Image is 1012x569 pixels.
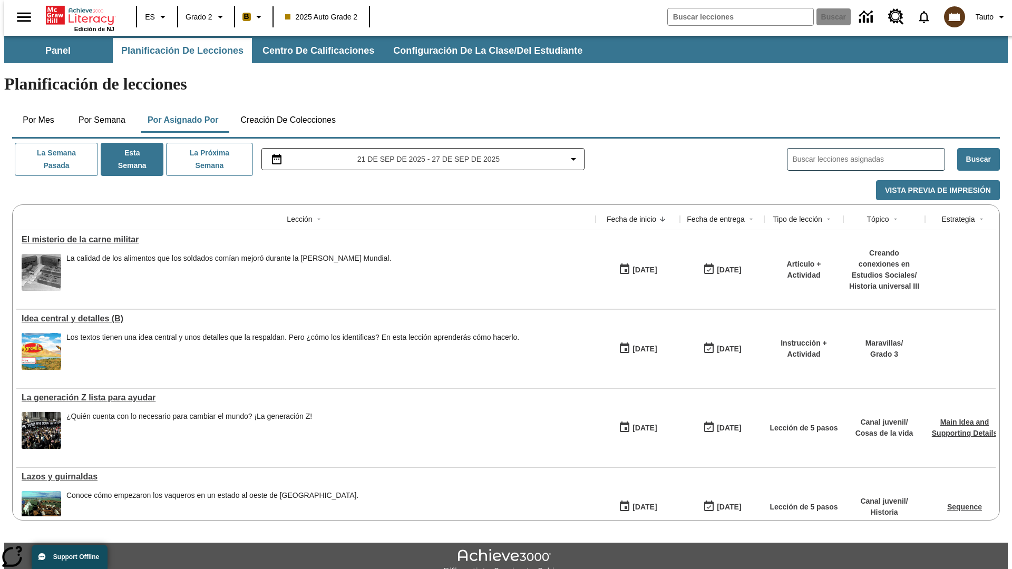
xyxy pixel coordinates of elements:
img: portada de Maravillas de tercer grado: una mariposa vuela sobre un campo y un río, con montañas a... [22,333,61,370]
p: Canal juvenil / [860,496,908,507]
button: 09/21/25: Último día en que podrá accederse la lección [699,497,745,517]
button: Seleccione el intervalo de fechas opción del menú [266,153,580,165]
button: Por mes [12,107,65,133]
button: 09/21/25: Último día en que podrá accederse la lección [699,418,745,438]
button: La semana pasada [15,143,98,176]
div: [DATE] [632,342,657,356]
div: [DATE] [717,501,741,514]
p: Creando conexiones en Estudios Sociales / [849,248,920,281]
p: Artículo + Actividad [770,259,838,281]
span: Tauto [976,12,994,23]
div: Lección [287,214,312,224]
div: Conoce cómo empezaron los vaqueros en un estado al oeste de Estados Unidos. [66,491,358,528]
div: ¿Quién cuenta con lo necesario para cambiar el mundo? ¡La generación Z! [66,412,312,449]
p: Lección de 5 pasos [770,423,838,434]
button: 09/21/25: Primer día en que estuvo disponible la lección [615,418,660,438]
div: Fecha de entrega [687,214,745,224]
button: Configuración de la clase/del estudiante [385,38,591,63]
div: [DATE] [632,263,657,277]
p: Historia universal III [849,281,920,292]
div: Idea central y detalles (B) [22,314,590,323]
div: Los textos tienen una idea central y unos detalles que la respaldan. Pero ¿cómo los identificas? ... [66,333,519,370]
div: [DATE] [632,501,657,514]
button: 09/21/25: Último día en que podrá accederse la lección [699,260,745,280]
span: Configuración de la clase/del estudiante [393,45,582,57]
div: Los textos tienen una idea central y unos detalles que la respaldan. Pero ¿cómo los identificas? ... [66,333,519,342]
div: La generación Z lista para ayudar [22,393,590,403]
img: avatar image [944,6,965,27]
p: Historia [860,507,908,518]
p: Grado 3 [865,349,903,360]
div: ¿Quién cuenta con lo necesario para cambiar el mundo? ¡La generación Z! [66,412,312,421]
img: paniolos hawaianos (vaqueros) arreando ganado [22,491,61,528]
img: Fotografía en blanco y negro que muestra cajas de raciones de comida militares con la etiqueta U.... [22,254,61,291]
button: Panel [5,38,111,63]
div: El misterio de la carne militar [22,235,590,244]
div: Portada [46,4,114,32]
span: Grado 2 [186,12,212,23]
a: Centro de información [853,3,882,32]
span: Centro de calificaciones [262,45,374,57]
a: La generación Z lista para ayudar , Lecciones [22,393,590,403]
p: Lección de 5 pasos [770,502,838,513]
button: Lenguaje: ES, Selecciona un idioma [140,7,174,26]
button: Esta semana [101,143,163,176]
button: Sort [656,213,669,225]
button: Support Offline [32,545,108,569]
a: Portada [46,5,114,26]
p: Instrucción + Actividad [770,338,838,360]
div: Lazos y guirnaldas [22,472,590,482]
button: Creación de colecciones [232,107,344,133]
span: 21 de sep de 2025 - 27 de sep de 2025 [357,154,500,165]
button: Abrir el menú lateral [8,2,40,33]
div: Tópico [867,214,889,224]
button: Escoja un nuevo avatar [938,3,971,31]
div: Subbarra de navegación [4,38,592,63]
button: 09/21/25: Primer día en que estuvo disponible la lección [615,339,660,359]
div: [DATE] [717,342,741,356]
button: Sort [889,213,902,225]
button: La próxima semana [166,143,252,176]
span: Support Offline [53,553,99,561]
a: Notificaciones [910,3,938,31]
p: Canal juvenil / [855,417,913,428]
input: Buscar lecciones asignadas [793,152,945,167]
button: Por semana [70,107,134,133]
button: Centro de calificaciones [254,38,383,63]
button: 09/21/25: Último día en que podrá accederse la lección [699,339,745,359]
button: Sort [822,213,835,225]
button: Por asignado por [139,107,227,133]
div: [DATE] [717,421,741,435]
button: 09/21/25: Primer día en que estuvo disponible la lección [615,260,660,280]
div: Conoce cómo empezaron los vaqueros en un estado al oeste de [GEOGRAPHIC_DATA]. [66,491,358,500]
span: 2025 Auto Grade 2 [285,12,358,23]
button: Grado: Grado 2, Elige un grado [181,7,231,26]
button: 09/21/25: Primer día en que estuvo disponible la lección [615,497,660,517]
a: Centro de recursos, Se abrirá en una pestaña nueva. [882,3,910,31]
button: Buscar [957,148,1000,171]
div: [DATE] [717,263,741,277]
button: Sort [313,213,325,225]
button: Boost El color de la clase es anaranjado claro. Cambiar el color de la clase. [238,7,269,26]
button: Sort [975,213,988,225]
a: El misterio de la carne militar , Lecciones [22,235,590,244]
span: ES [145,12,155,23]
div: Subbarra de navegación [4,36,1008,63]
div: Tipo de lección [773,214,822,224]
a: Idea central y detalles (B), Lecciones [22,314,590,323]
div: La calidad de los alimentos que los soldados comían mejoró durante la Segunda Guerra Mundial. [66,254,391,291]
div: Fecha de inicio [607,214,656,224]
button: Planificación de lecciones [113,38,252,63]
span: Edición de NJ [74,26,114,32]
svg: Collapse Date Range Filter [567,153,580,165]
div: Estrategia [941,214,975,224]
a: Main Idea and Supporting Details [932,418,997,437]
span: B [244,10,249,23]
a: Lazos y guirnaldas, Lecciones [22,472,590,482]
h1: Planificación de lecciones [4,74,1008,94]
a: Sequence [947,503,982,511]
p: La calidad de los alimentos que los soldados comían mejoró durante la [PERSON_NAME] Mundial. [66,254,391,263]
